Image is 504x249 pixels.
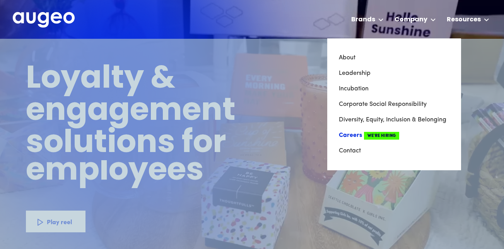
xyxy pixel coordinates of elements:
a: Corporate Social Responsibility [339,97,449,112]
nav: Company [327,38,461,170]
a: home [13,12,75,28]
span: We're Hiring [364,132,399,140]
a: Leadership [339,66,449,81]
a: Incubation [339,81,449,97]
a: Contact [339,143,449,159]
a: About [339,50,449,66]
a: CareersWe're Hiring [339,128,449,143]
div: Company [395,15,427,24]
a: Diversity, Equity, Inclusion & Belonging [339,112,449,128]
div: Resources [447,15,481,24]
div: Brands [351,15,375,24]
img: Augeo's full logo in white. [13,12,75,28]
